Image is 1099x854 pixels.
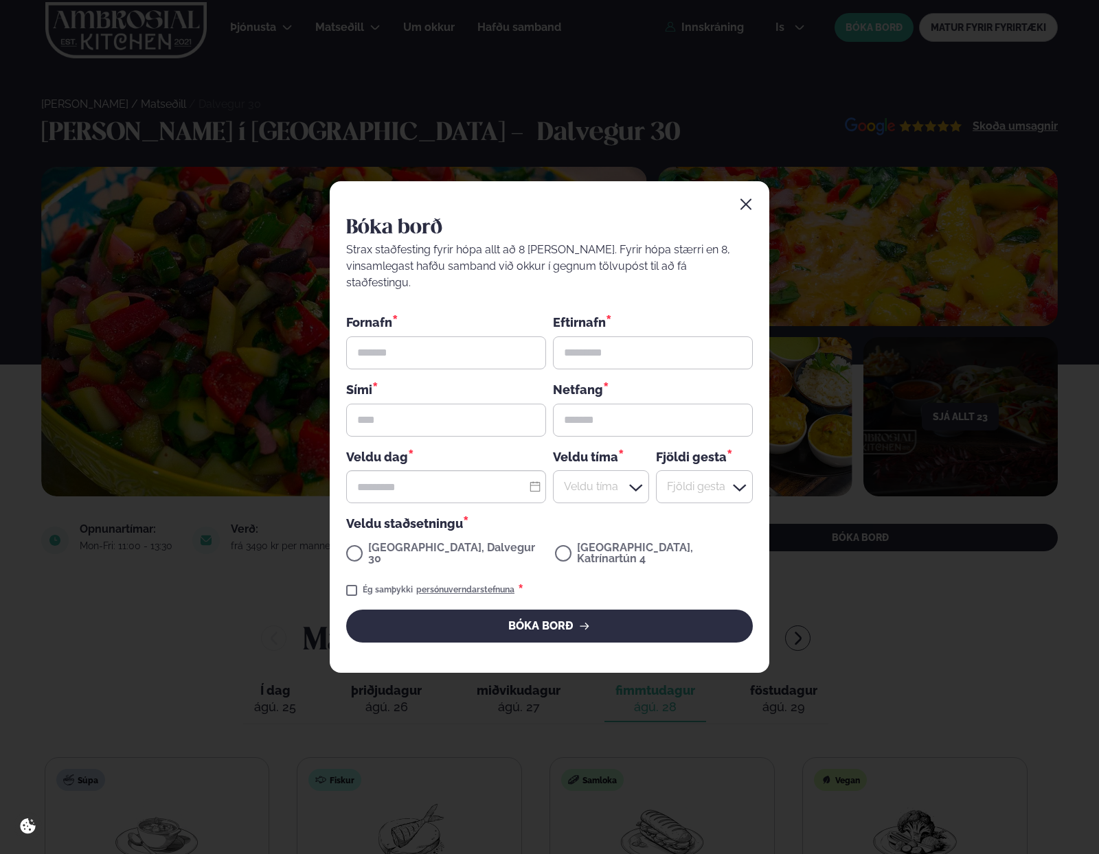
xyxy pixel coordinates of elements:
[346,514,753,531] div: Veldu staðsetningu
[553,380,753,398] div: Netfang
[346,380,546,398] div: Sími
[346,242,753,291] div: Strax staðfesting fyrir hópa allt að 8 [PERSON_NAME]. Fyrir hópa stærri en 8, vinsamlegast hafðu ...
[346,448,546,465] div: Veldu dag
[346,610,753,643] button: BÓKA BORÐ
[553,448,649,465] div: Veldu tíma
[14,812,42,840] a: Cookie settings
[363,582,523,599] div: Ég samþykki
[416,585,514,596] a: persónuverndarstefnuna
[553,313,753,331] div: Eftirnafn
[346,214,753,242] h2: Bóka borð
[346,313,546,331] div: Fornafn
[656,448,752,465] div: Fjöldi gesta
